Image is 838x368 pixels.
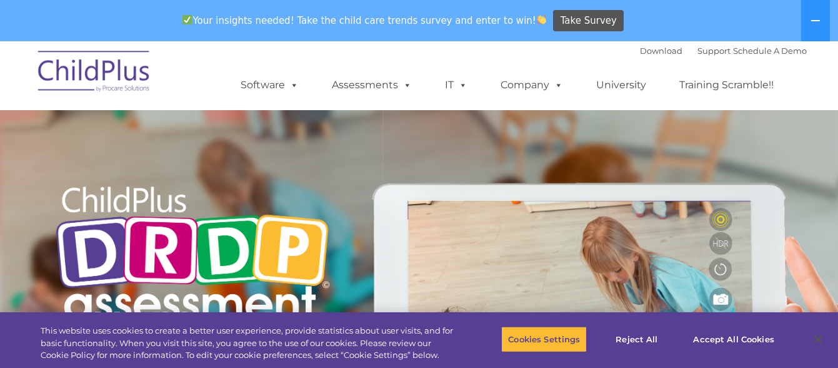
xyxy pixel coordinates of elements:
span: Your insights needed! Take the child care trends survey and enter to win! [177,8,552,33]
img: Copyright - DRDP Logo Light [51,170,334,342]
a: Support [697,46,731,56]
button: Close [804,325,832,353]
img: ChildPlus by Procare Solutions [32,42,157,105]
a: Take Survey [553,10,624,32]
img: ✅ [182,15,192,24]
a: Company [488,73,576,98]
a: Software [228,73,311,98]
button: Cookies Settings [501,326,587,352]
a: Training Scramble!! [667,73,786,98]
span: Take Survey [561,10,617,32]
button: Reject All [597,326,676,352]
a: Download [640,46,682,56]
a: IT [432,73,480,98]
div: This website uses cookies to create a better user experience, provide statistics about user visit... [41,325,461,362]
a: Assessments [319,73,424,98]
a: Schedule A Demo [733,46,807,56]
font: | [640,46,807,56]
img: 👏 [537,15,546,24]
button: Accept All Cookies [686,326,781,352]
a: University [584,73,659,98]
